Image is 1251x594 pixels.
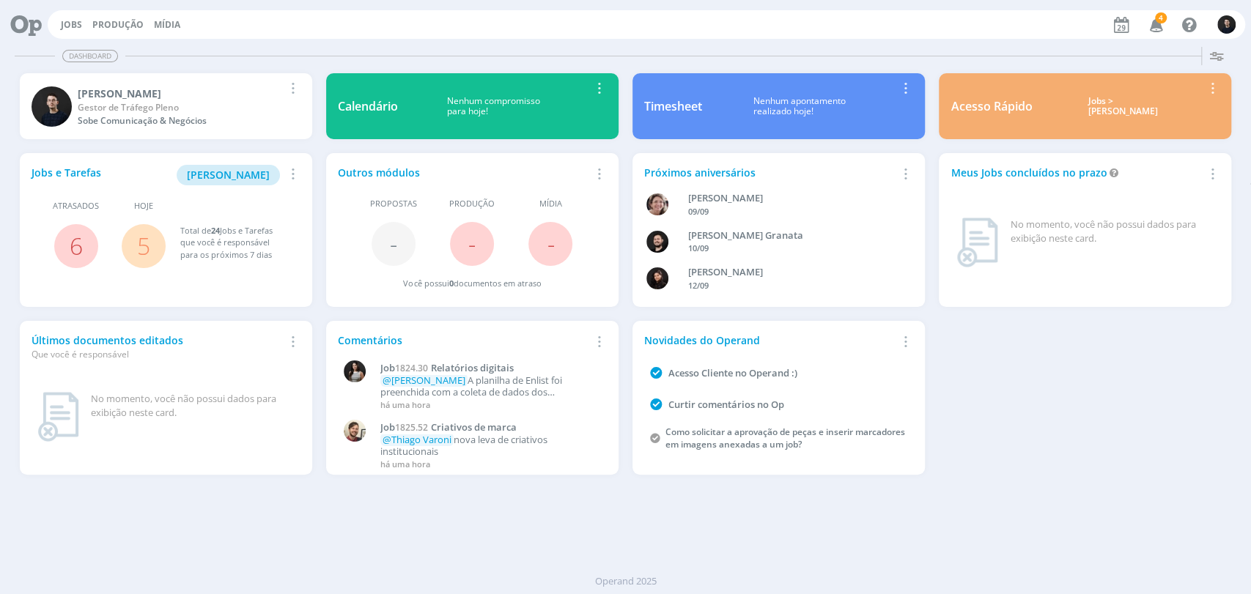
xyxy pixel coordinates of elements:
img: G [344,420,366,442]
span: 4 [1155,12,1167,23]
span: Mídia [539,198,562,210]
span: 0 [449,278,453,289]
img: dashboard_not_found.png [956,218,998,267]
div: Carlos Nunes [78,86,283,101]
button: Mídia [150,19,185,31]
a: 5 [137,230,150,261]
span: 09/09 [687,206,708,217]
img: A [646,193,668,215]
button: C [1217,12,1236,37]
div: Jobs e Tarefas [32,165,283,185]
a: 6 [70,230,83,261]
button: 4 [1140,12,1170,38]
button: [PERSON_NAME] [177,165,280,185]
img: C [32,86,72,127]
button: Jobs [56,19,86,31]
span: Dashboard [62,50,118,62]
span: Criativos de marca [431,420,517,434]
div: Novidades do Operand [644,333,896,348]
a: Job1824.30Relatórios digitais [380,363,599,374]
span: - [547,228,554,259]
a: Como solicitar a aprovação de peças e inserir marcadores em imagens anexadas a um job? [665,426,905,450]
span: Relatórios digitais [431,361,514,374]
span: 12/09 [687,280,708,291]
span: Propostas [370,198,417,210]
a: Mídia [154,18,180,31]
div: Nenhum compromisso para hoje! [398,96,589,117]
div: Aline Beatriz Jackisch [687,191,893,206]
span: [PERSON_NAME] [187,168,270,182]
div: Acesso Rápido [951,97,1032,115]
span: 24 [211,225,220,236]
span: Atrasados [53,200,99,212]
a: Acesso Cliente no Operand :) [668,366,797,379]
div: Luana da Silva de Andrade [687,265,893,280]
div: Próximos aniversários [644,165,896,180]
div: Sobe Comunicação & Negócios [78,114,283,127]
div: Outros módulos [338,165,589,180]
em: (considerando a data da última coleta... [410,397,580,410]
span: Produção [449,198,495,210]
div: Bruno Corralo Granata [687,229,893,243]
div: No momento, você não possui dados para exibição neste card. [91,392,295,420]
div: Nenhum apontamento realizado hoje! [702,96,896,117]
span: - [390,228,397,259]
img: C [344,360,366,382]
img: B [646,231,668,253]
span: há uma hora [380,459,430,469]
div: Meus Jobs concluídos no prazo [951,165,1202,180]
span: há uma hora [380,399,430,410]
p: nova leva de criativos institucionais [380,434,599,457]
img: L [646,267,668,289]
p: A planilha de Enlist foi preenchida com a coleta de dados dos stories [380,375,599,398]
span: 1824.30 [395,362,428,374]
div: Gestor de Tráfego Pleno [78,101,283,114]
span: Hoje [134,200,153,212]
a: TimesheetNenhum apontamentorealizado hoje! [632,73,925,139]
div: Comentários [338,333,589,348]
a: Jobs [61,18,82,31]
a: C[PERSON_NAME]Gestor de Tráfego PlenoSobe Comunicação & Negócios [20,73,312,139]
div: Total de Jobs e Tarefas que você é responsável para os próximos 7 dias [180,225,286,261]
div: Últimos documentos editados [32,333,283,361]
span: - [468,228,476,259]
a: Produção [92,18,144,31]
a: [PERSON_NAME] [177,167,280,181]
span: 1825.52 [395,421,428,434]
span: @[PERSON_NAME] [383,374,465,387]
img: dashboard_not_found.png [37,392,79,442]
a: Curtir comentários no Op [668,398,784,411]
a: Job1825.52Criativos de marca [380,422,599,434]
div: Você possui documentos em atraso [403,278,541,290]
span: 10/09 [687,242,708,253]
div: Calendário [338,97,398,115]
div: Jobs > [PERSON_NAME] [1043,96,1202,117]
div: Timesheet [644,97,702,115]
img: C [1217,15,1236,34]
span: @Thiago Varoni [383,433,451,446]
div: No momento, você não possui dados para exibição neste card. [1010,218,1214,246]
div: Que você é responsável [32,348,283,361]
button: Produção [88,19,148,31]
